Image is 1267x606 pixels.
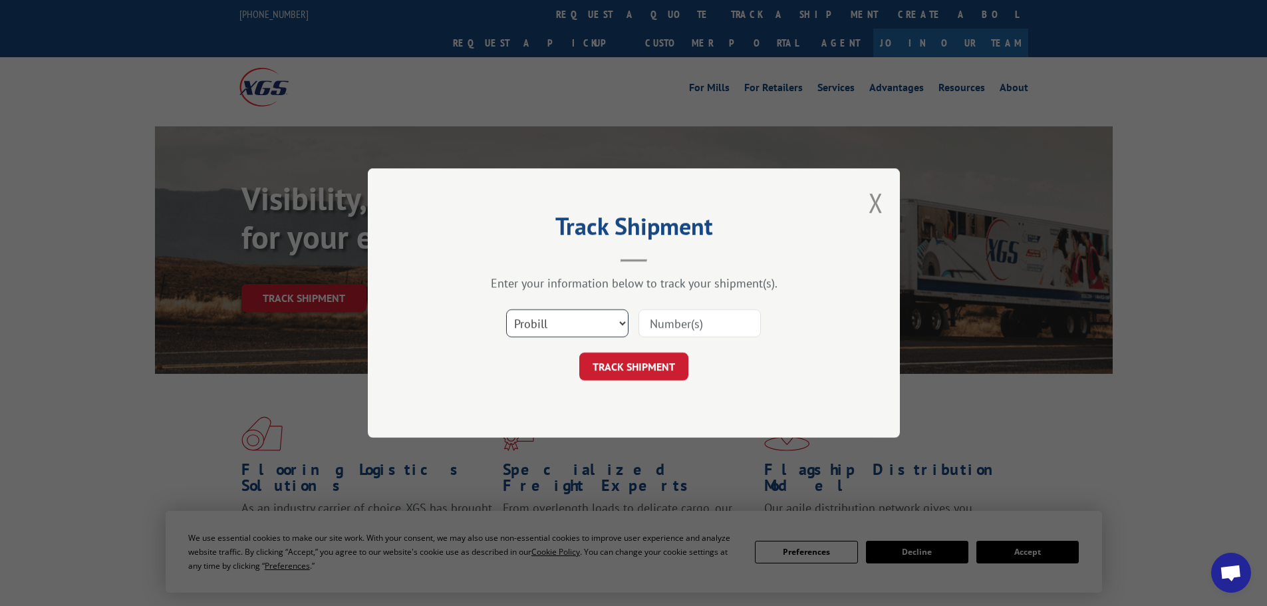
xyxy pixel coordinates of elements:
[869,185,883,220] button: Close modal
[434,217,833,242] h2: Track Shipment
[434,275,833,291] div: Enter your information below to track your shipment(s).
[579,353,688,380] button: TRACK SHIPMENT
[1211,553,1251,593] div: Open chat
[638,309,761,337] input: Number(s)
